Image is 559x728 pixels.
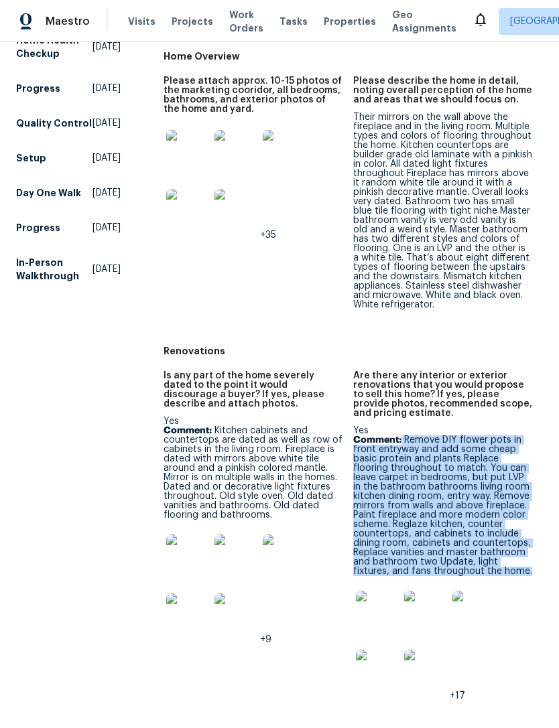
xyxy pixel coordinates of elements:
p: Kitchen cabinets and countertops are dated as well as row of cabinets in the living room. Firepla... [164,426,343,520]
span: [DATE] [92,151,121,165]
h5: Home Overview [164,50,543,63]
h5: Please describe the home in detail, noting overall perception of the home and areas that we shoul... [353,76,532,104]
div: Their mirrors on the wall above the fireplace and in the living room. Multiple types and colors o... [353,113,532,309]
span: Visits [128,15,156,28]
h5: Day One Walk [16,186,81,200]
a: In-Person Walkthrough[DATE] [16,250,121,288]
span: [DATE] [92,263,121,276]
span: Properties [324,15,376,28]
span: Work Orders [229,8,263,35]
span: [DATE] [92,186,121,200]
span: [DATE] [92,40,121,54]
span: +35 [260,230,276,240]
a: Progress[DATE] [16,216,121,240]
h5: Are there any interior or exterior renovations that you would propose to sell this home? If yes, ... [353,371,532,418]
span: Geo Assignments [392,8,456,35]
h5: Is any part of the home severely dated to the point it would discourage a buyer? If yes, please d... [164,371,343,409]
span: Tasks [279,17,308,26]
a: Setup[DATE] [16,146,121,170]
h5: Setup [16,151,46,165]
div: Yes [164,417,343,644]
span: +17 [450,691,465,701]
h5: Quality Control [16,117,92,130]
h5: Please attach approx. 10-15 photos of the marketing cooridor, all bedrooms, bathrooms, and exteri... [164,76,343,114]
span: Maestro [46,15,90,28]
h5: Progress [16,221,60,234]
h5: Progress [16,82,60,95]
span: [DATE] [92,221,121,234]
span: [DATE] [92,117,121,130]
b: Comment: [353,435,401,445]
p: Remove DIY flower pots in front entryway and add some cheap basic protein and plants Replace floo... [353,435,532,576]
h5: Renovations [164,344,543,358]
a: Progress[DATE] [16,76,121,100]
b: Comment: [164,426,212,435]
span: Projects [172,15,213,28]
a: Quality Control[DATE] [16,111,121,135]
a: Home Health Checkup[DATE] [16,28,121,66]
span: [DATE] [92,82,121,95]
div: Yes [353,426,532,701]
h5: In-Person Walkthrough [16,256,92,283]
a: Day One Walk[DATE] [16,181,121,205]
h5: Home Health Checkup [16,33,92,60]
span: +9 [260,635,271,644]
